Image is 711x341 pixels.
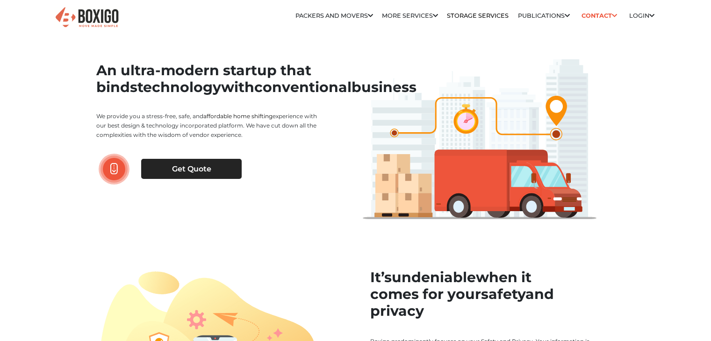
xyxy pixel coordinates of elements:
[96,62,323,96] h1: An ultra-modern startup that binds with business
[254,78,352,96] span: conventional
[579,8,620,23] a: Contact
[203,113,273,120] a: affordable home shifting
[447,12,509,19] a: Storage Services
[295,12,373,19] a: Packers and Movers
[629,12,654,19] a: Login
[54,6,120,29] img: Boxigo
[141,159,242,178] a: Get Quote
[363,59,596,219] img: boxigo_aboutus_truck_nav
[96,112,323,140] p: We provide you a stress-free, safe, and experience with our best design & technology incorporated...
[137,78,221,96] span: technology
[370,302,424,320] span: privacy
[518,12,570,19] a: Publications
[481,285,525,303] span: safety
[370,269,615,320] h2: It’s when it comes for your and
[110,163,118,175] img: boxigo_packers_and_movers_scroll
[382,12,438,19] a: More services
[392,269,476,286] span: undeniable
